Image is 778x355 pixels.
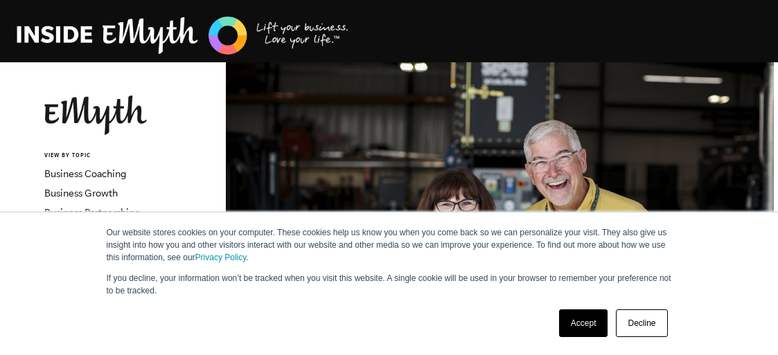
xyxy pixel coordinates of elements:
[107,226,672,264] p: Our website stores cookies on your computer. These cookies help us know you when you come back so...
[44,168,127,179] a: Business Coaching
[107,272,672,297] p: If you decline, your information won’t be tracked when you visit this website. A single cookie wi...
[195,253,247,262] a: Privacy Policy
[44,188,118,199] a: Business Growth
[559,309,608,337] a: Accept
[17,15,349,57] img: EMyth Business Coaching
[616,309,667,337] a: Decline
[44,95,147,135] img: EMyth
[44,152,211,161] h6: VIEW BY TOPIC
[44,207,139,218] a: Business Partnerships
